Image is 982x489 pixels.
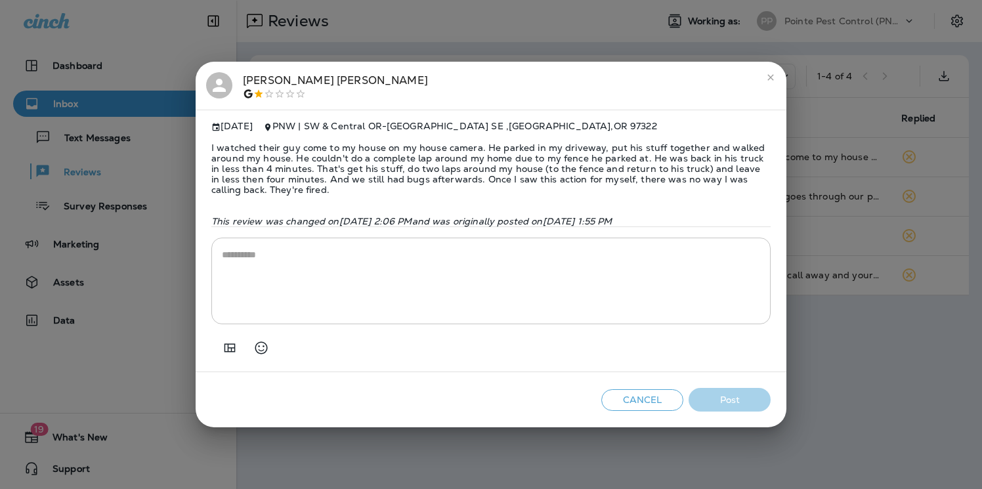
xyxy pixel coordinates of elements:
[211,121,253,132] span: [DATE]
[243,72,428,100] div: [PERSON_NAME] [PERSON_NAME]
[601,389,683,411] button: Cancel
[211,132,771,205] span: I watched their guy come to my house on my house camera. He parked in my driveway, put his stuff ...
[211,216,771,226] p: This review was changed on [DATE] 2:06 PM
[272,120,657,132] span: PNW | SW & Central OR - [GEOGRAPHIC_DATA] SE , [GEOGRAPHIC_DATA] , OR 97322
[248,335,274,361] button: Select an emoji
[760,67,781,88] button: close
[412,215,612,227] span: and was originally posted on [DATE] 1:55 PM
[217,335,243,361] button: Add in a premade template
